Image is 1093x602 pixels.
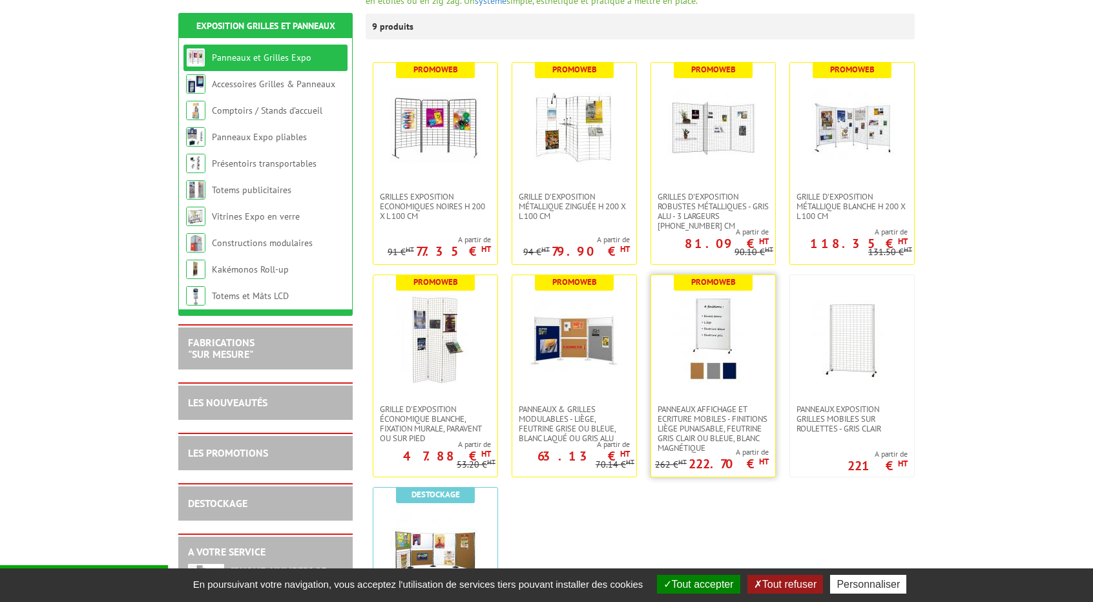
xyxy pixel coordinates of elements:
[373,439,491,450] span: A partir de
[411,489,460,500] b: Destockage
[188,396,267,409] a: LES NOUVEAUTÉS
[196,20,335,32] a: Exposition Grilles et Panneaux
[212,237,313,249] a: Constructions modulaires
[658,192,769,231] span: Grilles d'exposition robustes métalliques - gris alu - 3 largeurs [PHONE_NUMBER] cm
[734,247,773,257] p: 90.10 €
[529,295,619,385] img: Panneaux & Grilles modulables - liège, feutrine grise ou bleue, blanc laqué ou gris alu
[830,64,875,75] b: Promoweb
[691,276,736,287] b: Promoweb
[678,457,687,466] sup: HT
[651,404,775,453] a: Panneaux Affichage et Ecriture Mobiles - finitions liège punaisable, feutrine gris clair ou bleue...
[689,460,769,468] p: 222.70 €
[373,192,497,221] a: Grilles Exposition Economiques Noires H 200 x L 100 cm
[481,244,491,254] sup: HT
[373,404,497,443] a: Grille d'exposition économique blanche, fixation murale, paravent ou sur pied
[747,575,823,594] button: Tout refuser
[685,240,769,247] p: 81.09 €
[212,131,307,143] a: Panneaux Expo pliables
[186,260,205,279] img: Kakémonos Roll-up
[231,565,327,577] strong: [PHONE_NUMBER] 03
[188,497,247,510] a: DESTOCKAGE
[796,192,908,221] span: Grille d'exposition métallique blanche H 200 x L 100 cm
[212,264,289,275] a: Kakémonos Roll-up
[188,336,255,360] a: FABRICATIONS"Sur Mesure"
[186,101,205,120] img: Comptoirs / Stands d'accueil
[388,234,491,245] span: A partir de
[658,404,769,453] span: Panneaux Affichage et Ecriture Mobiles - finitions liège punaisable, feutrine gris clair ou bleue...
[790,227,908,237] span: A partir de
[512,404,636,443] a: Panneaux & Grilles modulables - liège, feutrine grise ou bleue, blanc laqué ou gris alu
[796,404,908,433] span: Panneaux Exposition Grilles mobiles sur roulettes - gris clair
[848,462,908,470] p: 221 €
[413,64,458,75] b: Promoweb
[188,546,343,558] h2: A votre service
[790,404,914,433] a: Panneaux Exposition Grilles mobiles sur roulettes - gris clair
[790,192,914,221] a: Grille d'exposition métallique blanche H 200 x L 100 cm
[807,295,897,385] img: Panneaux Exposition Grilles mobiles sur roulettes - gris clair
[657,575,740,594] button: Tout accepter
[898,236,908,247] sup: HT
[523,234,630,245] span: A partir de
[186,207,205,226] img: Vitrines Expo en verre
[187,579,650,590] span: En poursuivant votre navigation, vous acceptez l'utilisation de services tiers pouvant installer ...
[406,245,414,254] sup: HT
[519,192,630,221] span: Grille d'exposition métallique Zinguée H 200 x L 100 cm
[186,154,205,173] img: Présentoirs transportables
[512,439,630,450] span: A partir de
[904,245,912,254] sup: HT
[390,507,481,597] img: Grille d'exposition noire - 2 faces - H 180 x L 120 cm
[186,233,205,253] img: Constructions modulaires
[596,460,634,470] p: 70.14 €
[416,247,491,255] p: 77.35 €
[212,158,317,169] a: Présentoirs transportables
[212,184,291,196] a: Totems publicitaires
[212,52,311,63] a: Panneaux et Grilles Expo
[481,448,491,459] sup: HT
[668,82,758,172] img: Grilles d'exposition robustes métalliques - gris alu - 3 largeurs 70-100-120 cm
[388,247,414,257] p: 91 €
[186,127,205,147] img: Panneaux Expo pliables
[668,295,758,385] img: Panneaux Affichage et Ecriture Mobiles - finitions liège punaisable, feutrine gris clair ou bleue...
[413,276,458,287] b: Promoweb
[552,247,630,255] p: 79.90 €
[380,404,491,443] span: Grille d'exposition économique blanche, fixation murale, paravent ou sur pied
[655,447,769,457] span: A partir de
[212,105,322,116] a: Comptoirs / Stands d'accueil
[807,82,897,172] img: Grille d'exposition métallique blanche H 200 x L 100 cm
[186,48,205,67] img: Panneaux et Grilles Expo
[765,245,773,254] sup: HT
[512,192,636,221] a: Grille d'exposition métallique Zinguée H 200 x L 100 cm
[212,78,335,90] a: Accessoires Grilles & Panneaux
[380,192,491,221] span: Grilles Exposition Economiques Noires H 200 x L 100 cm
[552,64,597,75] b: Promoweb
[830,575,906,594] button: Personnaliser (fenêtre modale)
[810,240,908,247] p: 118.35 €
[212,290,289,302] a: Totems et Mâts LCD
[691,64,736,75] b: Promoweb
[620,448,630,459] sup: HT
[651,192,775,231] a: Grilles d'exposition robustes métalliques - gris alu - 3 largeurs [PHONE_NUMBER] cm
[655,460,687,470] p: 262 €
[487,457,495,466] sup: HT
[186,286,205,306] img: Totems et Mâts LCD
[212,211,300,222] a: Vitrines Expo en verre
[759,236,769,247] sup: HT
[620,244,630,254] sup: HT
[188,446,268,459] a: LES PROMOTIONS
[390,82,481,172] img: Grilles Exposition Economiques Noires H 200 x L 100 cm
[898,458,908,469] sup: HT
[552,276,597,287] b: Promoweb
[759,456,769,467] sup: HT
[457,460,495,470] p: 53.20 €
[519,404,630,443] span: Panneaux & Grilles modulables - liège, feutrine grise ou bleue, blanc laqué ou gris alu
[529,82,619,172] img: Grille d'exposition métallique Zinguée H 200 x L 100 cm
[403,452,491,460] p: 47.88 €
[868,247,912,257] p: 131.50 €
[372,14,421,39] p: 9 produits
[626,457,634,466] sup: HT
[848,449,908,459] span: A partir de
[541,245,550,254] sup: HT
[523,247,550,257] p: 94 €
[390,295,481,385] img: Grille d'exposition économique blanche, fixation murale, paravent ou sur pied
[537,452,630,460] p: 63.13 €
